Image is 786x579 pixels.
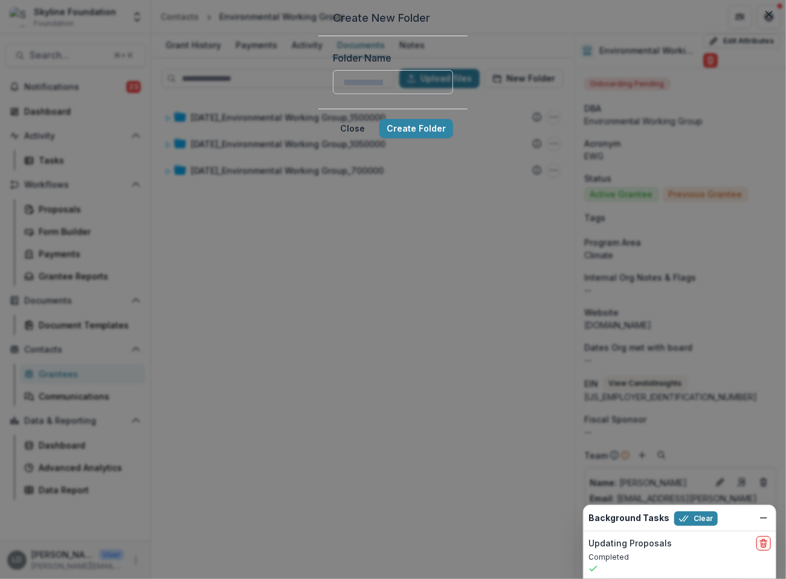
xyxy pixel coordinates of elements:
[333,51,446,65] label: Folder Name
[588,552,771,563] p: Completed
[759,5,779,24] button: Close
[379,119,453,138] button: Create Folder
[756,536,771,551] button: delete
[674,511,718,526] button: Clear
[333,119,372,138] button: Close
[588,539,672,549] h2: Updating Proposals
[588,513,669,523] h2: Background Tasks
[756,511,771,525] button: Dismiss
